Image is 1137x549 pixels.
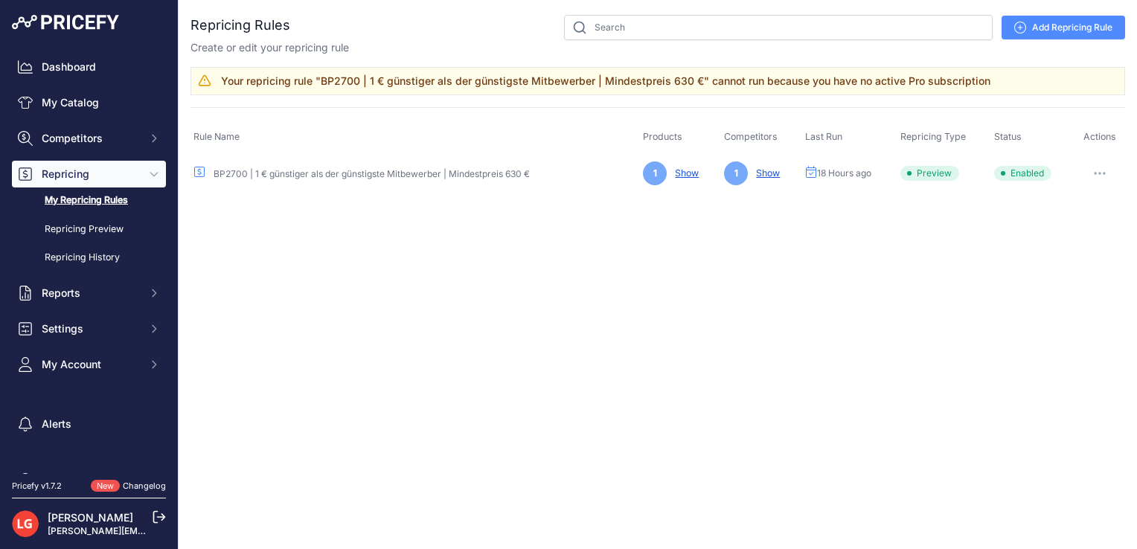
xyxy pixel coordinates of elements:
[190,40,349,55] p: Create or edit your repricing rule
[12,125,166,152] button: Competitors
[48,511,133,524] a: [PERSON_NAME]
[994,131,1022,142] span: Status
[12,54,166,80] a: Dashboard
[669,167,699,179] a: Show
[1083,131,1116,142] span: Actions
[817,167,871,179] span: 18 Hours ago
[123,481,166,491] a: Changelog
[12,245,166,271] a: Repricing History
[12,280,166,306] button: Reports
[900,166,959,181] span: Preview
[221,74,990,89] h3: Your repricing rule "BP2700 | 1 € günstiger als der günstigste Mitbewerber | Mindestpreis 630 €" ...
[900,131,966,142] span: Repricing Type
[12,351,166,378] button: My Account
[1002,16,1125,39] a: Add Repricing Rule
[724,161,748,185] span: 1
[190,15,290,36] h2: Repricing Rules
[42,286,139,301] span: Reports
[42,357,139,372] span: My Account
[42,131,139,146] span: Competitors
[12,480,62,492] div: Pricefy v1.7.2
[12,467,166,494] a: Suggest a feature
[12,89,166,116] a: My Catalog
[805,131,842,142] span: Last Run
[564,15,993,40] input: Search
[42,321,139,336] span: Settings
[12,187,166,213] a: My Repricing Rules
[12,54,166,494] nav: Sidebar
[12,315,166,342] button: Settings
[12,15,119,30] img: Pricefy Logo
[48,525,277,536] a: [PERSON_NAME][EMAIL_ADDRESS][DOMAIN_NAME]
[994,166,1051,181] span: Enabled
[750,167,780,179] a: Show
[91,480,120,492] span: New
[643,161,667,185] span: 1
[724,131,778,142] span: Competitors
[42,167,139,182] span: Repricing
[214,168,530,179] a: BP2700 | 1 € günstiger als der günstigste Mitbewerber | Mindestpreis 630 €
[12,216,166,243] a: Repricing Preview
[193,131,240,142] span: Rule Name
[12,161,166,187] button: Repricing
[643,131,682,142] span: Products
[12,411,166,437] a: Alerts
